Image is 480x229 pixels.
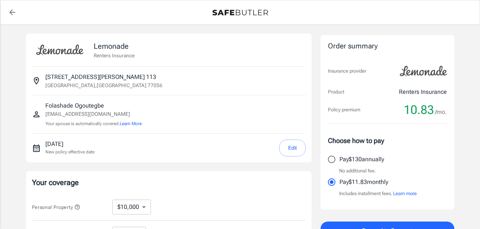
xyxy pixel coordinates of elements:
p: Lemonade [94,41,135,52]
p: Folashade Ogoutegbe [45,101,142,110]
p: Pay $130 annually [339,155,384,164]
p: Your coverage [32,177,306,188]
p: [STREET_ADDRESS][PERSON_NAME] 113 [45,73,156,82]
button: Personal Property [32,203,80,211]
p: Renters Insurance [399,88,447,96]
img: Lemonade [32,39,88,60]
p: Renters Insurance [94,52,135,59]
p: [EMAIL_ADDRESS][DOMAIN_NAME] [45,110,142,118]
p: Pay $11.83 monthly [339,178,388,187]
img: Back to quotes [212,10,268,16]
span: 10.83 [404,102,434,117]
button: Learn More [120,120,142,127]
button: Edit [279,140,306,156]
button: Learn more [393,190,417,197]
p: No additional fee. [339,167,376,175]
svg: Insured person [32,110,41,119]
span: Personal Property [32,204,80,210]
p: Product [328,88,344,96]
p: Policy premium [328,106,360,114]
svg: New policy start date [32,144,41,153]
div: Order summary [328,41,447,52]
p: [GEOGRAPHIC_DATA] , [GEOGRAPHIC_DATA] 77056 [45,82,162,89]
img: Lemonade [396,61,451,82]
p: Insurance provider [328,67,366,75]
a: back to quotes [5,5,20,20]
span: /mo. [435,107,447,117]
p: [DATE] [45,140,94,149]
svg: Insured address [32,76,41,85]
p: Choose how to pay [328,136,447,146]
p: Your spouse is automatically covered. [45,120,142,127]
p: Includes installment fees. [339,190,417,197]
p: New policy effective date [45,149,94,155]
